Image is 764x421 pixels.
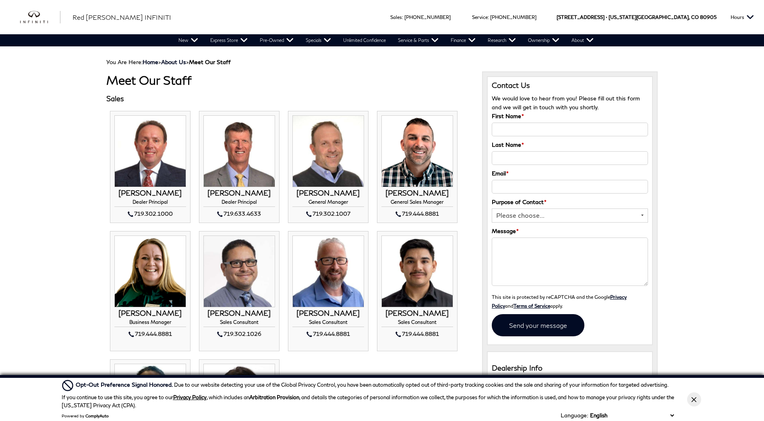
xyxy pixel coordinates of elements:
[488,14,489,20] span: :
[392,34,445,46] a: Service & Parts
[402,14,403,20] span: :
[143,58,158,65] a: Home
[114,319,186,327] h4: Business Manager
[513,303,550,308] a: Terms of Service
[381,319,453,327] h4: Sales Consultant
[492,81,648,90] h3: Contact Us
[522,34,565,46] a: Ownership
[292,309,364,317] h3: [PERSON_NAME]
[203,115,275,187] img: MIKE JORGENSEN
[203,199,275,207] h4: Dealer Principal
[114,329,186,339] div: 719.444.8881
[72,13,171,22] a: Red [PERSON_NAME] INFINITI
[381,209,453,219] div: 719.444.8881
[161,58,231,65] span: >
[203,236,275,307] img: JIMMIE ABEYTA
[203,309,275,317] h3: [PERSON_NAME]
[292,236,364,307] img: RICH JENKINS
[390,14,402,20] span: Sales
[492,314,584,336] input: Send your message
[20,11,60,24] img: INFINITI
[114,189,186,197] h3: [PERSON_NAME]
[492,294,627,308] a: Privacy Policy
[114,199,186,207] h4: Dealer Principal
[76,380,669,389] div: Due to our website detecting your use of the Global Privacy Control, you have been automatically ...
[492,95,640,110] span: We would love to hear from you! Please fill out this form and we will get in touch with you shortly.
[561,413,588,418] div: Language:
[106,58,231,65] span: You Are Here:
[204,34,254,46] a: Express Store
[492,169,509,178] label: Email
[381,189,453,197] h3: [PERSON_NAME]
[106,95,470,103] h3: Sales
[106,58,658,65] div: Breadcrumbs
[203,319,275,327] h4: Sales Consultant
[492,140,524,149] label: Last Name
[62,394,674,408] p: If you continue to use this site, you agree to our , which includes an , and details the categori...
[490,14,536,20] a: [PHONE_NUMBER]
[173,394,207,400] a: Privacy Policy
[292,189,364,197] h3: [PERSON_NAME]
[254,34,300,46] a: Pre-Owned
[62,413,109,418] div: Powered by
[492,294,627,308] small: This site is protected by reCAPTCHA and the Google and apply.
[72,13,171,21] span: Red [PERSON_NAME] INFINITI
[588,411,676,419] select: Language Select
[292,199,364,207] h4: General Manager
[482,34,522,46] a: Research
[381,329,453,339] div: 719.444.8881
[292,329,364,339] div: 719.444.8881
[292,319,364,327] h4: Sales Consultant
[492,112,524,121] label: First Name
[20,11,60,24] a: infiniti
[445,34,482,46] a: Finance
[472,14,488,20] span: Service
[404,14,451,20] a: [PHONE_NUMBER]
[687,392,701,406] button: Close Button
[249,394,299,400] strong: Arbitration Provision
[292,209,364,219] div: 719.302.1007
[292,115,364,187] img: JOHN ZUMBO
[203,189,275,197] h3: [PERSON_NAME]
[143,58,231,65] span: >
[492,198,547,206] label: Purpose of Contact
[203,329,275,339] div: 719.302.1026
[381,115,453,187] img: ROBERT WARNER
[203,209,275,219] div: 719.633.4633
[106,73,470,87] h1: Meet Our Staff
[114,209,186,219] div: 719.302.1000
[189,58,231,65] strong: Meet Our Staff
[161,58,186,65] a: About Us
[114,115,186,187] img: THOM BUCKLEY
[114,236,186,307] img: STEPHANIE DAVISON
[172,34,600,46] nav: Main Navigation
[381,199,453,207] h4: General Sales Manager
[492,227,519,236] label: Message
[114,309,186,317] h3: [PERSON_NAME]
[565,34,600,46] a: About
[337,34,392,46] a: Unlimited Confidence
[381,236,453,307] img: HUGO GUTIERREZ-CERVANTES
[85,413,109,418] a: ComplyAuto
[557,14,716,20] a: [STREET_ADDRESS] • [US_STATE][GEOGRAPHIC_DATA], CO 80905
[300,34,337,46] a: Specials
[76,381,174,388] span: Opt-Out Preference Signal Honored .
[381,309,453,317] h3: [PERSON_NAME]
[172,34,204,46] a: New
[492,364,648,372] h3: Dealership Info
